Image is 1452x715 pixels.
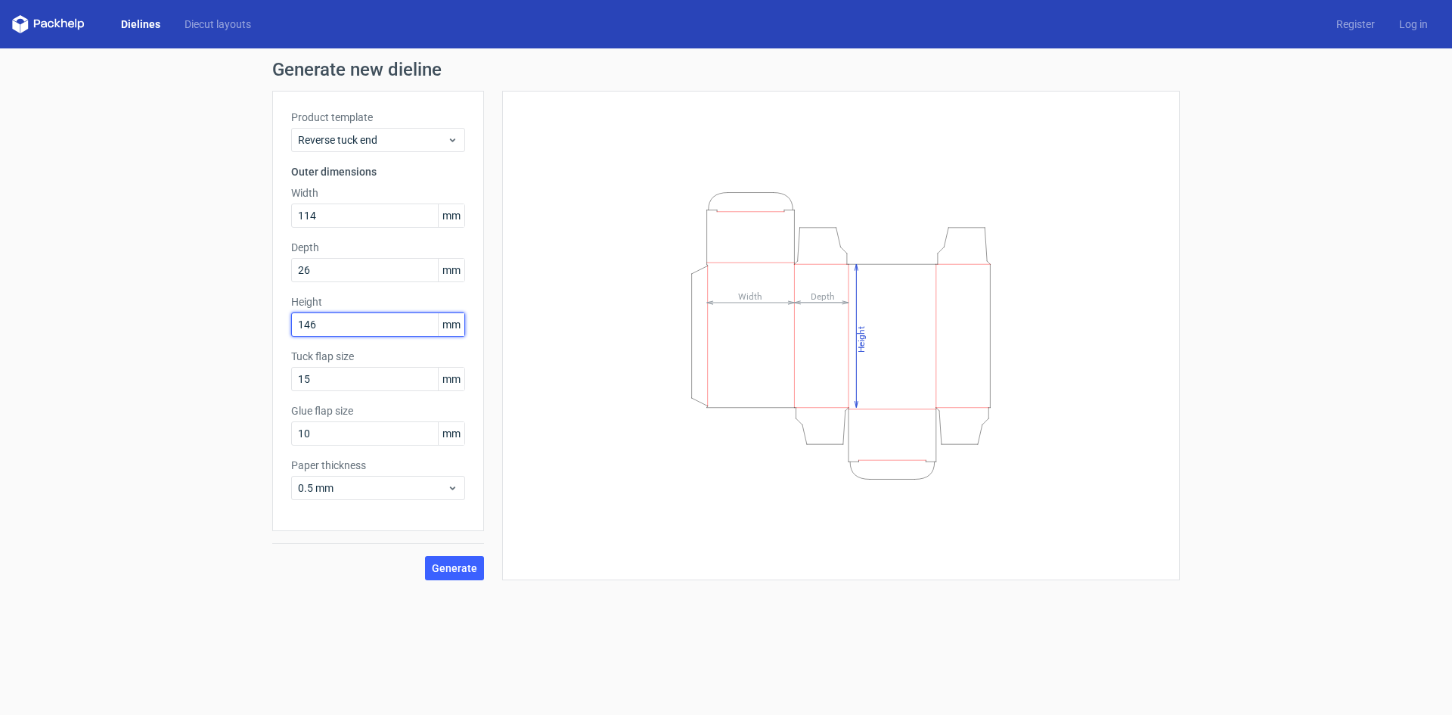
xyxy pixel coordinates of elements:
label: Glue flap size [291,403,465,418]
span: mm [438,204,464,227]
label: Depth [291,240,465,255]
label: Height [291,294,465,309]
a: Log in [1387,17,1440,32]
span: mm [438,313,464,336]
label: Tuck flap size [291,349,465,364]
tspan: Height [856,325,867,352]
tspan: Depth [811,291,835,301]
label: Paper thickness [291,458,465,473]
span: 0.5 mm [298,480,447,496]
span: mm [438,422,464,445]
a: Register [1324,17,1387,32]
span: Reverse tuck end [298,132,447,148]
a: Diecut layouts [172,17,263,32]
h3: Outer dimensions [291,164,465,179]
span: mm [438,259,464,281]
a: Dielines [109,17,172,32]
span: mm [438,368,464,390]
span: Generate [432,563,477,574]
label: Product template [291,110,465,125]
label: Width [291,185,465,201]
tspan: Width [738,291,762,301]
button: Generate [425,556,484,580]
h1: Generate new dieline [272,61,1180,79]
